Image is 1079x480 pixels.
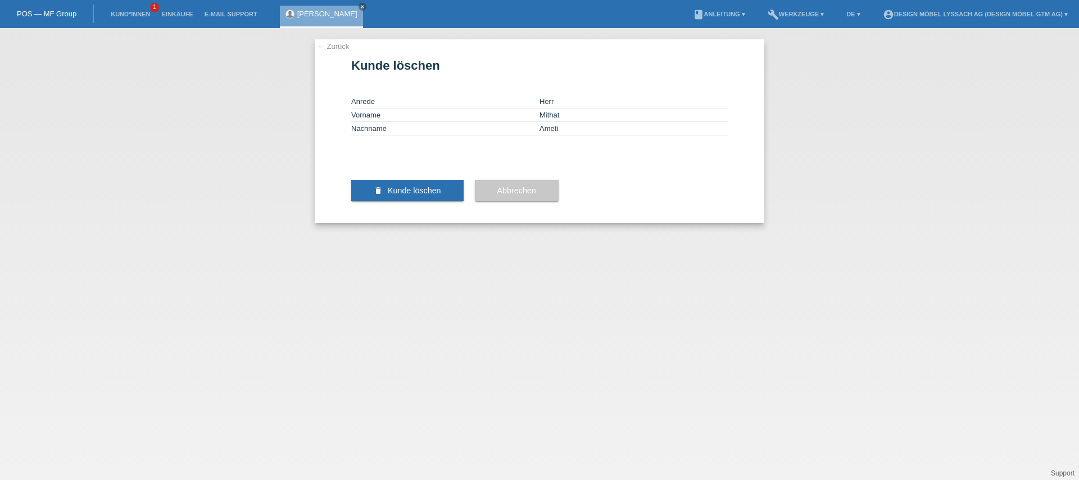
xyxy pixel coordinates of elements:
[318,42,349,51] a: ← Zurück
[156,11,198,17] a: Einkäufe
[1051,469,1075,477] a: Support
[883,9,894,20] i: account_circle
[351,58,728,73] h1: Kunde löschen
[351,180,464,201] button: delete Kunde löschen
[539,108,728,122] td: Mithat
[539,122,728,135] td: Ameti
[497,186,536,195] span: Abbrechen
[17,10,76,18] a: POS — MF Group
[105,11,156,17] a: Kund*innen
[351,122,539,135] td: Nachname
[768,9,779,20] i: build
[841,11,865,17] a: DE ▾
[388,186,441,195] span: Kunde löschen
[374,186,383,195] i: delete
[360,4,365,10] i: close
[297,10,357,18] a: [PERSON_NAME]
[150,3,159,12] span: 1
[693,9,704,20] i: book
[359,3,366,11] a: close
[351,108,539,122] td: Vorname
[762,11,830,17] a: buildWerkzeuge ▾
[539,95,728,108] td: Herr
[475,180,559,201] button: Abbrechen
[351,95,539,108] td: Anrede
[877,11,1073,17] a: account_circleDesign Möbel Lyssach AG (Design Möbel GTM AG) ▾
[199,11,263,17] a: E-Mail Support
[687,11,751,17] a: bookAnleitung ▾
